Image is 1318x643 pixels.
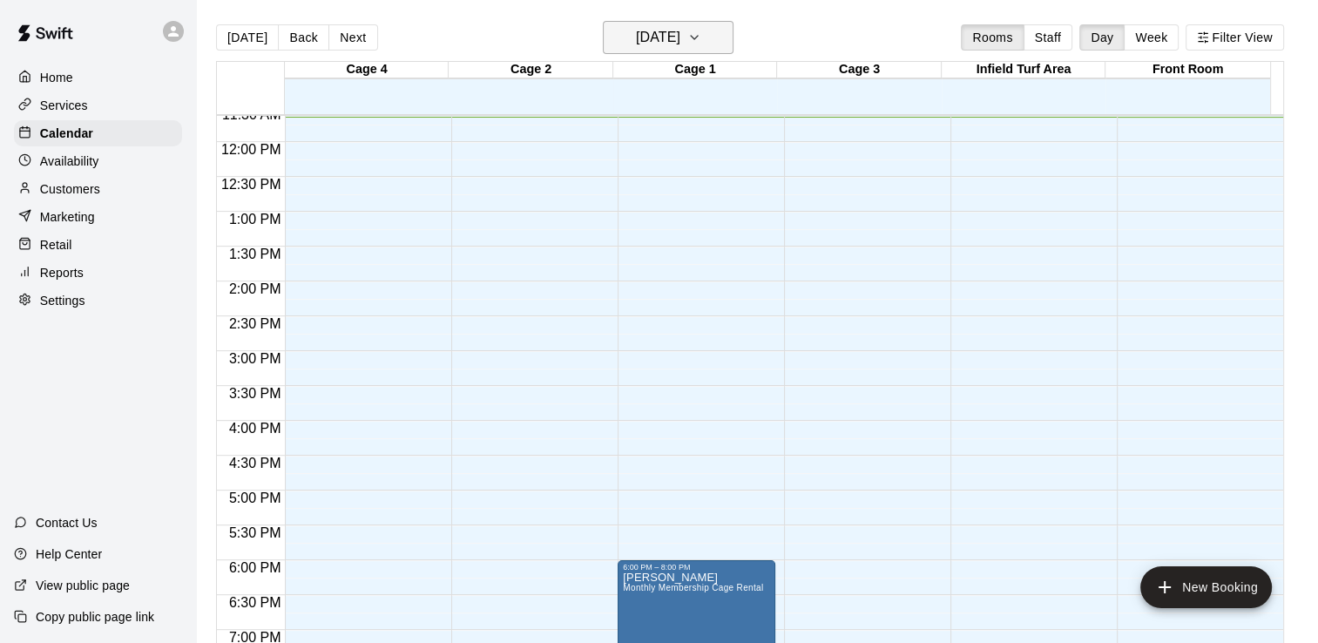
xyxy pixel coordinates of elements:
p: Reports [40,264,84,281]
p: Calendar [40,125,93,142]
span: 12:00 PM [217,142,285,157]
p: Availability [40,152,99,170]
a: Settings [14,288,182,314]
span: 1:00 PM [225,212,286,227]
button: Day [1079,24,1125,51]
span: 5:00 PM [225,491,286,505]
a: Customers [14,176,182,202]
a: Services [14,92,182,118]
span: 6:00 PM [225,560,286,575]
span: 4:00 PM [225,421,286,436]
p: Home [40,69,73,86]
p: Marketing [40,208,95,226]
a: Marketing [14,204,182,230]
span: 2:30 PM [225,316,286,331]
p: View public page [36,577,130,594]
a: Home [14,64,182,91]
p: Retail [40,236,72,254]
p: Help Center [36,545,102,563]
button: Staff [1024,24,1073,51]
span: 6:30 PM [225,595,286,610]
span: 3:00 PM [225,351,286,366]
span: 5:30 PM [225,525,286,540]
button: Back [278,24,329,51]
button: add [1140,566,1272,608]
p: Copy public page link [36,608,154,626]
button: [DATE] [603,21,733,54]
div: Cage 1 [613,62,777,78]
button: Filter View [1186,24,1283,51]
p: Services [40,97,88,114]
a: Reports [14,260,182,286]
div: Cage 2 [449,62,612,78]
span: Monthly Membership Cage Rental [623,583,763,592]
button: Next [328,24,377,51]
span: 12:30 PM [217,177,285,192]
p: Settings [40,292,85,309]
span: 3:30 PM [225,386,286,401]
div: 6:00 PM – 8:00 PM [623,563,770,572]
div: Infield Turf Area [942,62,1105,78]
span: 4:30 PM [225,456,286,470]
span: 1:30 PM [225,247,286,261]
button: [DATE] [216,24,279,51]
h6: [DATE] [636,25,680,50]
a: Availability [14,148,182,174]
p: Contact Us [36,514,98,531]
a: Retail [14,232,182,258]
div: Cage 4 [285,62,449,78]
p: Customers [40,180,100,198]
div: Front Room [1105,62,1269,78]
button: Week [1124,24,1179,51]
span: 2:00 PM [225,281,286,296]
div: Cage 3 [777,62,941,78]
button: Rooms [961,24,1024,51]
a: Calendar [14,120,182,146]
